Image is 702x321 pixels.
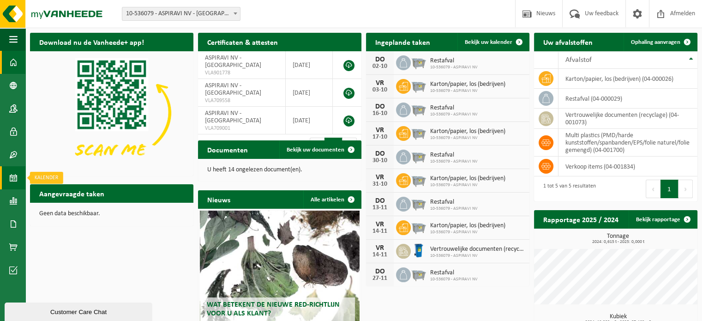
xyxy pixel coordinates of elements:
span: Restafval [430,269,478,277]
span: 10-536079 - ASPIRAVI NV [430,112,478,117]
h2: Certificaten & attesten [198,33,287,51]
div: 31-10 [371,181,389,188]
h3: Tonnage [539,233,697,244]
div: 16-10 [371,110,389,117]
img: WB-2500-GAL-GY-01 [411,172,426,188]
div: 03-10 [371,87,389,93]
button: Previous [646,180,660,198]
img: Download de VHEPlus App [30,51,193,174]
div: 30-10 [371,157,389,164]
h2: Aangevraagde taken [30,184,114,202]
span: 10-536079 - ASPIRAVI NV [430,135,505,141]
span: Afvalstof [565,56,592,64]
button: Next [678,180,693,198]
span: Restafval [430,151,478,159]
img: WB-2500-GAL-GY-01 [411,195,426,211]
div: 14-11 [371,228,389,235]
h2: Uw afvalstoffen [534,33,602,51]
span: 10-536079 - ASPIRAVI NV [430,65,478,70]
div: 14-11 [371,252,389,258]
span: Karton/papier, los (bedrijven) [430,81,505,88]
h2: Documenten [198,140,257,158]
img: WB-2500-GAL-GY-01 [411,54,426,70]
div: VR [371,221,389,228]
a: Bekijk rapportage [629,210,696,229]
h2: Rapportage 2025 / 2024 [534,210,628,228]
span: Vertrouwelijke documenten (recyclage) [430,246,525,253]
div: DO [371,150,389,157]
button: 1 [660,180,678,198]
h2: Nieuws [198,190,240,208]
td: karton/papier, los (bedrijven) (04-000026) [558,69,697,89]
img: WB-0240-HPE-BE-09 [411,242,426,258]
div: DO [371,197,389,205]
div: 1 tot 5 van 5 resultaten [539,179,596,199]
span: 10-536079 - ASPIRAVI NV [430,277,478,282]
a: Ophaling aanvragen [624,33,696,51]
td: verkoop items (04-001834) [558,157,697,176]
span: Karton/papier, los (bedrijven) [430,128,505,135]
td: restafval (04-000029) [558,89,697,109]
span: 10-536079 - ASPIRAVI NV - HARELBEKE [122,7,240,21]
div: 27-11 [371,275,389,282]
span: 10-536079 - ASPIRAVI NV [430,230,505,235]
span: 10-536079 - ASPIRAVI NV [430,182,505,188]
td: [DATE] [286,79,333,107]
div: DO [371,103,389,110]
span: VLA709001 [205,125,278,132]
span: Bekijk uw documenten [287,147,344,153]
h2: Ingeplande taken [366,33,439,51]
div: DO [371,56,389,63]
span: Restafval [430,199,478,206]
span: Wat betekent de nieuwe RED-richtlijn voor u als klant? [207,301,340,317]
span: 10-536079 - ASPIRAVI NV [430,206,478,212]
a: Bekijk uw kalender [457,33,528,51]
a: Alle artikelen [303,190,360,209]
td: multi plastics (PMD/harde kunststoffen/spanbanden/EPS/folie naturel/folie gemengd) (04-001700) [558,129,697,157]
div: 13-11 [371,205,389,211]
div: DO [371,268,389,275]
span: ASPIRAVI NV - [GEOGRAPHIC_DATA] [205,55,261,69]
span: Bekijk uw kalender [465,39,512,45]
p: U heeft 14 ongelezen document(en). [207,167,352,173]
span: Ophaling aanvragen [631,39,680,45]
iframe: chat widget [5,301,154,321]
div: VR [371,174,389,181]
td: [DATE] [286,107,333,134]
span: VLA901778 [205,69,278,77]
img: WB-2500-GAL-GY-01 [411,148,426,164]
td: vertrouwelijke documenten (recyclage) (04-001073) [558,109,697,129]
div: 17-10 [371,134,389,140]
img: WB-2500-GAL-GY-01 [411,125,426,140]
span: 10-536079 - ASPIRAVI NV - HARELBEKE [122,7,240,20]
img: WB-2500-GAL-GY-01 [411,101,426,117]
div: VR [371,244,389,252]
span: VLA709558 [205,97,278,104]
img: WB-2500-GAL-GY-01 [411,219,426,235]
a: Bekijk uw documenten [279,140,360,159]
div: 02-10 [371,63,389,70]
img: WB-2500-GAL-GY-01 [411,266,426,282]
img: WB-2500-GAL-GY-01 [411,78,426,93]
h2: Download nu de Vanheede+ app! [30,33,153,51]
p: Geen data beschikbaar. [39,211,184,217]
span: 10-536079 - ASPIRAVI NV [430,253,525,259]
div: VR [371,127,389,134]
span: Karton/papier, los (bedrijven) [430,175,505,182]
span: 2024: 0,615 t - 2025: 0,000 t [539,240,697,244]
span: Karton/papier, los (bedrijven) [430,222,505,230]
span: ASPIRAVI NV - [GEOGRAPHIC_DATA] [205,82,261,97]
td: [DATE] [286,51,333,79]
span: ASPIRAVI NV - [GEOGRAPHIC_DATA] [205,110,261,124]
span: 10-536079 - ASPIRAVI NV [430,159,478,164]
span: 10-536079 - ASPIRAVI NV [430,88,505,94]
span: Restafval [430,57,478,65]
div: VR [371,79,389,87]
span: Restafval [430,104,478,112]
